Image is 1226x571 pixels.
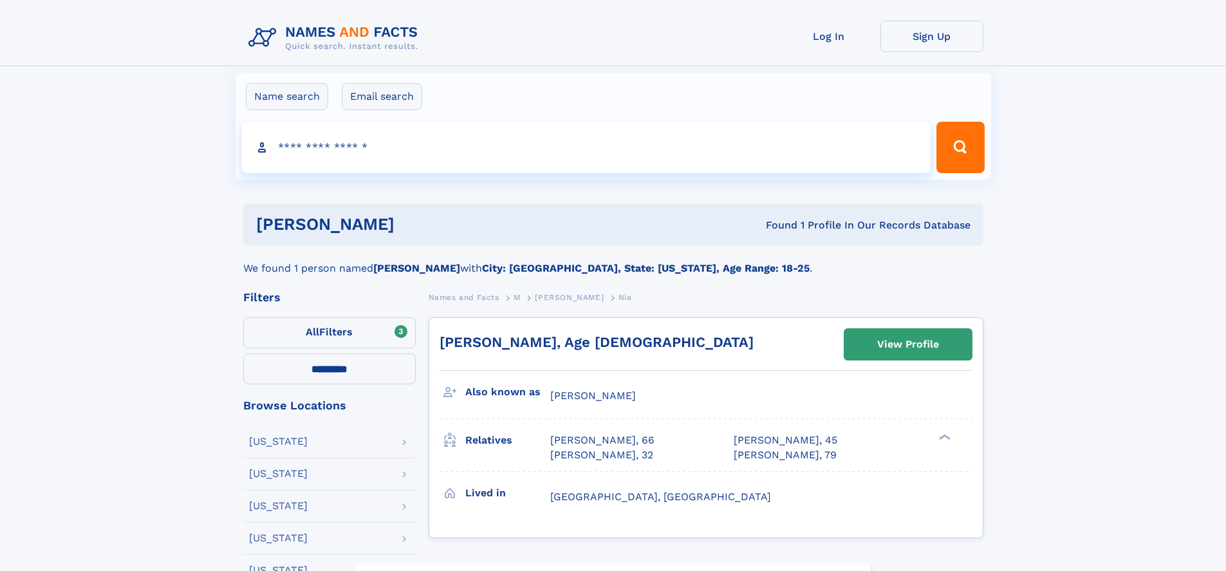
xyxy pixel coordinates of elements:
[936,122,984,173] button: Search Button
[465,429,550,451] h3: Relatives
[550,491,771,503] span: [GEOGRAPHIC_DATA], [GEOGRAPHIC_DATA]
[440,334,754,350] a: [PERSON_NAME], Age [DEMOGRAPHIC_DATA]
[243,21,429,55] img: Logo Names and Facts
[535,293,604,302] span: [PERSON_NAME]
[550,433,655,447] a: [PERSON_NAME], 66
[550,389,636,402] span: [PERSON_NAME]
[249,436,308,447] div: [US_STATE]
[482,262,810,274] b: City: [GEOGRAPHIC_DATA], State: [US_STATE], Age Range: 18-25
[514,289,521,305] a: M
[243,292,416,303] div: Filters
[373,262,460,274] b: [PERSON_NAME]
[246,83,328,110] label: Name search
[465,381,550,403] h3: Also known as
[514,293,521,302] span: M
[734,433,837,447] a: [PERSON_NAME], 45
[580,218,971,232] div: Found 1 Profile In Our Records Database
[342,83,422,110] label: Email search
[243,317,416,348] label: Filters
[535,289,604,305] a: [PERSON_NAME]
[429,289,499,305] a: Names and Facts
[465,482,550,504] h3: Lived in
[880,21,983,52] a: Sign Up
[618,293,632,302] span: Nia
[877,330,939,359] div: View Profile
[243,400,416,411] div: Browse Locations
[550,448,653,462] a: [PERSON_NAME], 32
[777,21,880,52] a: Log In
[249,469,308,479] div: [US_STATE]
[249,533,308,543] div: [US_STATE]
[243,245,983,276] div: We found 1 person named with .
[306,326,319,338] span: All
[936,433,951,442] div: ❯
[734,448,837,462] a: [PERSON_NAME], 79
[844,329,972,360] a: View Profile
[249,501,308,511] div: [US_STATE]
[256,216,580,232] h1: [PERSON_NAME]
[242,122,931,173] input: search input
